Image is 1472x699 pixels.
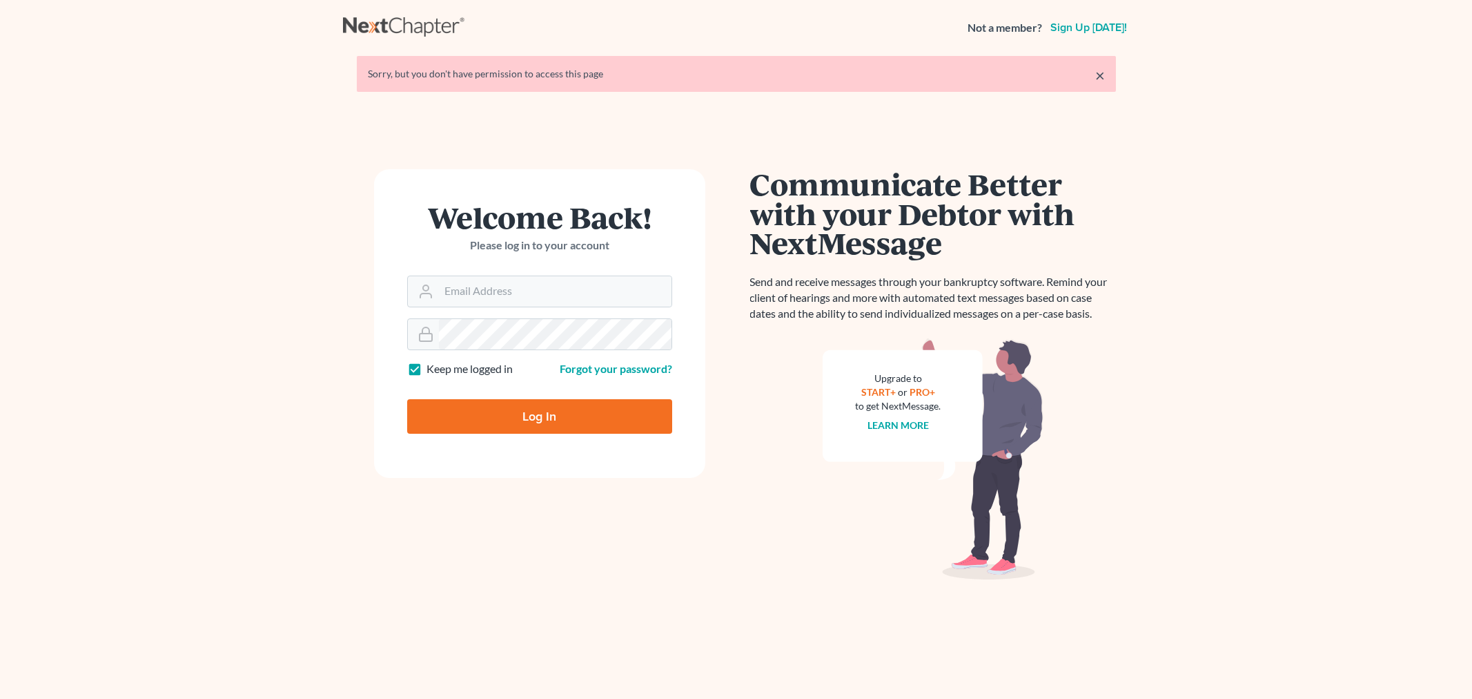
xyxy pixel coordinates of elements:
div: Upgrade to [856,372,941,385]
label: Keep me logged in [426,361,513,377]
img: nextmessage_bg-59042aed3d76b12b5cd301f8e5b87938c9018125f34e5fa2b7a6b67550977c72.svg [823,338,1043,580]
span: or [898,386,907,398]
a: Learn more [867,419,929,431]
p: Please log in to your account [407,238,672,253]
a: × [1095,67,1105,84]
p: Send and receive messages through your bankruptcy software. Remind your client of hearings and mo... [750,274,1116,322]
a: START+ [861,386,896,398]
div: Sorry, but you don't have permission to access this page [368,67,1105,81]
input: Log In [407,399,672,434]
a: PRO+ [910,386,935,398]
div: to get NextMessage. [856,399,941,413]
h1: Welcome Back! [407,202,672,232]
input: Email Address [439,276,671,307]
a: Sign up [DATE]! [1048,22,1130,33]
h1: Communicate Better with your Debtor with NextMessage [750,169,1116,258]
strong: Not a member? [968,20,1042,36]
a: Forgot your password? [560,362,672,375]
